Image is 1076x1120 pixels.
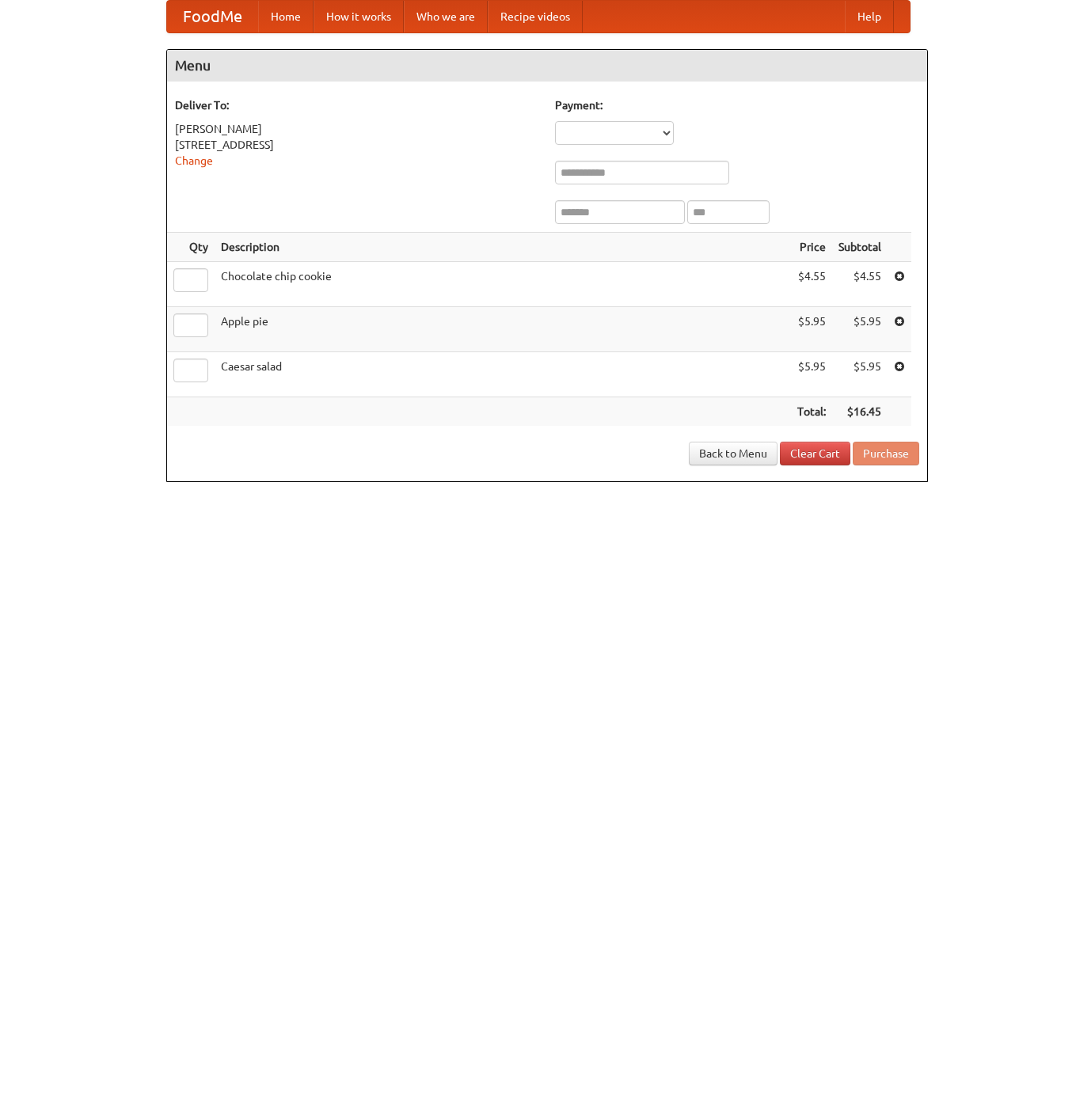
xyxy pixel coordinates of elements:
[215,307,791,352] td: Apple pie
[215,352,791,397] td: Caesar salad
[832,307,888,352] td: $5.95
[791,307,832,352] td: $5.95
[853,442,919,465] button: Purchase
[845,1,894,32] a: Help
[832,233,888,262] th: Subtotal
[175,121,539,137] div: [PERSON_NAME]
[175,97,539,113] h5: Deliver To:
[832,397,888,427] th: $16.45
[215,233,791,262] th: Description
[791,233,832,262] th: Price
[488,1,583,32] a: Recipe videos
[791,397,832,427] th: Total:
[175,137,539,153] div: [STREET_ADDRESS]
[215,262,791,307] td: Chocolate chip cookie
[175,154,213,167] a: Change
[791,352,832,397] td: $5.95
[791,262,832,307] td: $4.55
[167,1,258,32] a: FoodMe
[780,442,850,465] a: Clear Cart
[314,1,404,32] a: How it works
[258,1,314,32] a: Home
[167,233,215,262] th: Qty
[167,50,927,82] h4: Menu
[404,1,488,32] a: Who we are
[689,442,778,465] a: Back to Menu
[832,352,888,397] td: $5.95
[832,262,888,307] td: $4.55
[555,97,919,113] h5: Payment:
